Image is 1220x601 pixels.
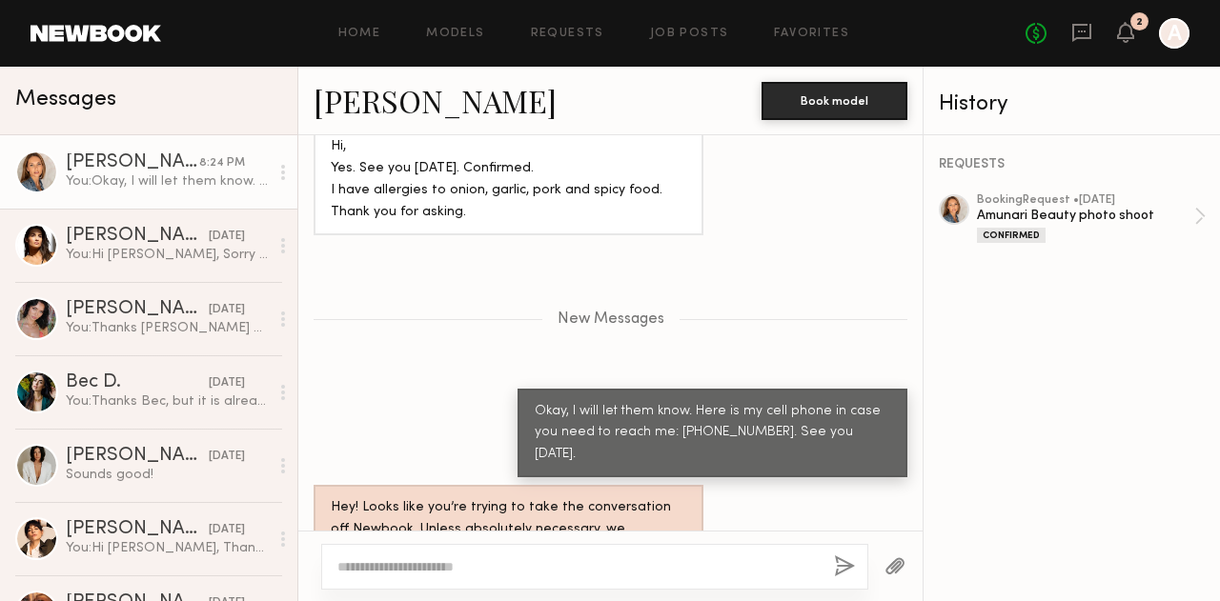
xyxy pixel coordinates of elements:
[331,497,686,585] div: Hey! Looks like you’re trying to take the conversation off Newbook. Unless absolutely necessary, ...
[1136,17,1143,28] div: 2
[66,520,209,539] div: [PERSON_NAME]
[66,466,269,484] div: Sounds good!
[331,136,686,224] div: Hi, Yes. See you [DATE]. Confirmed. I have allergies to onion, garlic, pork and spicy food. Thank...
[209,374,245,392] div: [DATE]
[66,447,209,466] div: [PERSON_NAME]
[66,227,209,246] div: [PERSON_NAME]
[209,521,245,539] div: [DATE]
[977,207,1194,225] div: Amunari Beauty photo shoot
[66,539,269,557] div: You: Hi [PERSON_NAME], Thanks for your response. Believe it or not, we already books it! But, tha...
[531,28,604,40] a: Requests
[535,401,890,467] div: Okay, I will let them know. Here is my cell phone in case you need to reach me: [PHONE_NUMBER]. S...
[762,82,907,120] button: Book model
[66,392,269,411] div: You: Thanks Bec, but it is already booked. Maybe next time.
[199,154,245,172] div: 8:24 PM
[66,300,209,319] div: [PERSON_NAME]
[314,80,557,121] a: [PERSON_NAME]
[66,172,269,190] div: You: Okay, I will let them know. Here is my cell phone in case you need to reach me: [PHONE_NUMBE...
[1159,18,1189,49] a: A
[977,194,1206,243] a: bookingRequest •[DATE]Amunari Beauty photo shootConfirmed
[66,319,269,337] div: You: Thanks [PERSON_NAME] but it is already booked.
[209,228,245,246] div: [DATE]
[977,228,1046,243] div: Confirmed
[558,311,664,328] span: New Messages
[774,28,849,40] a: Favorites
[762,91,907,108] a: Book model
[977,194,1194,207] div: booking Request • [DATE]
[338,28,381,40] a: Home
[209,448,245,466] div: [DATE]
[939,158,1206,171] div: REQUESTS
[66,153,199,172] div: [PERSON_NAME]
[650,28,729,40] a: Job Posts
[15,89,116,110] span: Messages
[209,301,245,319] div: [DATE]
[426,28,484,40] a: Models
[939,93,1206,115] div: History
[66,373,209,392] div: Bec D.
[66,246,269,264] div: You: Hi [PERSON_NAME], Sorry for my delayed response but event is already booked. Thank you for r...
